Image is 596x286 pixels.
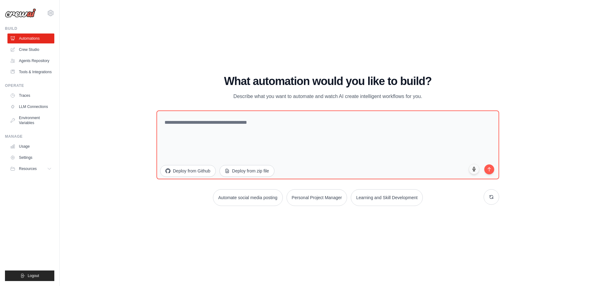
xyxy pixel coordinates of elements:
img: Logo [5,8,36,18]
a: Usage [7,141,54,151]
button: Learning and Skill Development [351,189,423,206]
a: LLM Connections [7,102,54,112]
button: Resources [7,164,54,174]
button: Automate social media posting [213,189,283,206]
button: Deploy from Github [160,165,216,177]
div: Operate [5,83,54,88]
button: Deploy from zip file [219,165,274,177]
div: Build [5,26,54,31]
iframe: Chat Widget [565,256,596,286]
div: Manage [5,134,54,139]
a: Traces [7,91,54,101]
a: Automations [7,34,54,43]
p: Describe what you want to automate and watch AI create intelligent workflows for you. [223,92,432,101]
span: Logout [28,273,39,278]
a: Agents Repository [7,56,54,66]
h1: What automation would you like to build? [156,75,499,87]
a: Settings [7,153,54,163]
button: Personal Project Manager [287,189,347,206]
span: Resources [19,166,37,171]
a: Tools & Integrations [7,67,54,77]
a: Environment Variables [7,113,54,128]
a: Crew Studio [7,45,54,55]
button: Logout [5,270,54,281]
